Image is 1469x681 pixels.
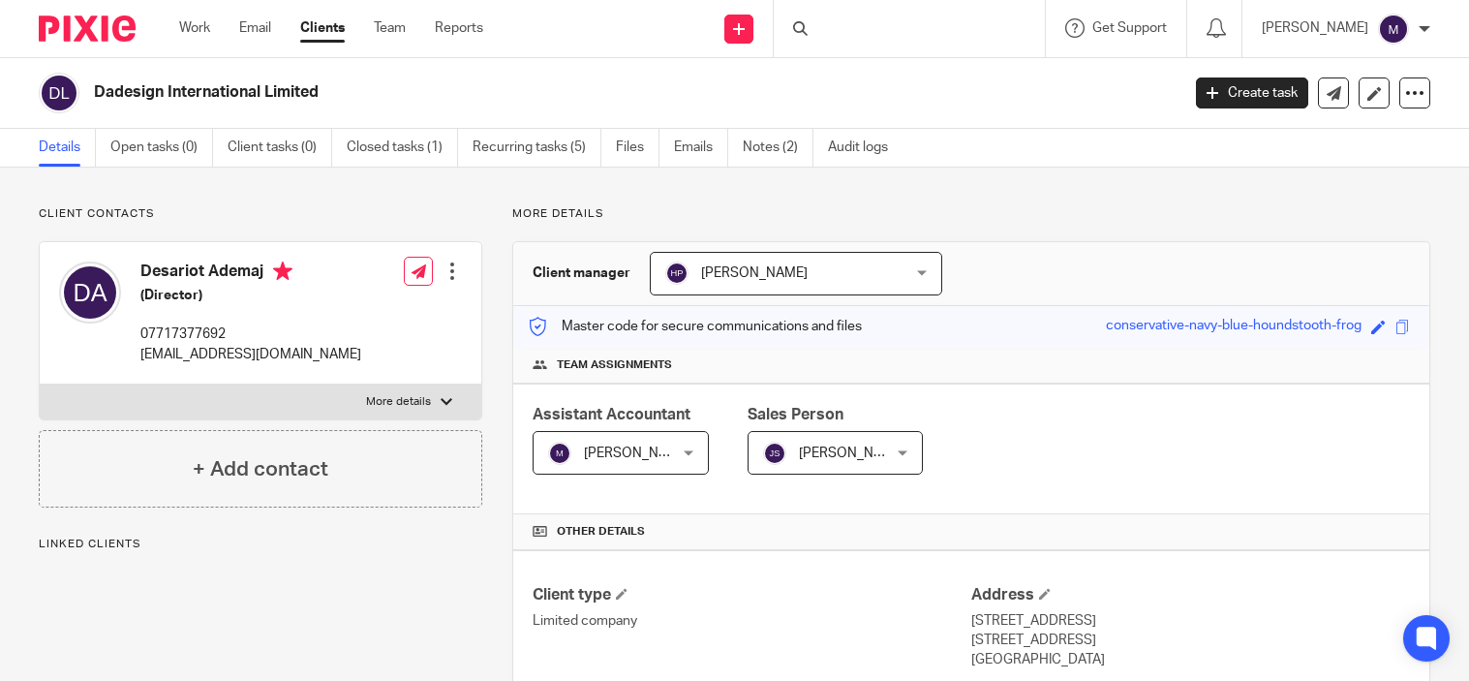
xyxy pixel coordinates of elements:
h2: Dadesign International Limited [94,82,952,103]
span: [PERSON_NAME] [701,266,808,280]
img: svg%3E [763,442,786,465]
a: Client tasks (0) [228,129,332,167]
a: Files [616,129,659,167]
h4: + Add contact [193,454,328,484]
h3: Client manager [533,263,630,283]
img: Pixie [39,15,136,42]
p: [EMAIL_ADDRESS][DOMAIN_NAME] [140,345,361,364]
a: Team [374,18,406,38]
h4: Client type [533,585,971,605]
a: Open tasks (0) [110,129,213,167]
a: Create task [1196,77,1308,108]
a: Notes (2) [743,129,813,167]
a: Audit logs [828,129,903,167]
h5: (Director) [140,286,361,305]
a: Recurring tasks (5) [473,129,601,167]
a: Reports [435,18,483,38]
p: [STREET_ADDRESS] [971,631,1410,650]
p: [STREET_ADDRESS] [971,611,1410,631]
p: Client contacts [39,206,482,222]
img: svg%3E [548,442,571,465]
span: [PERSON_NAME] [584,447,690,460]
h4: Desariot Ademaj [140,262,361,286]
p: [PERSON_NAME] [1262,18,1368,38]
span: Team assignments [557,357,672,373]
div: conservative-navy-blue-houndstooth-frog [1106,316,1362,338]
span: Other details [557,524,645,540]
i: Primary [273,262,292,281]
span: Get Support [1092,21,1167,35]
span: Sales Person [748,407,843,422]
a: Details [39,129,96,167]
a: Emails [674,129,728,167]
p: Limited company [533,611,971,631]
p: More details [366,394,431,410]
p: [GEOGRAPHIC_DATA] [971,650,1410,669]
p: Master code for secure communications and files [528,317,862,336]
span: Assistant Accountant [533,407,690,422]
p: Linked clients [39,537,482,552]
img: svg%3E [1378,14,1409,45]
a: Email [239,18,271,38]
h4: Address [971,585,1410,605]
img: svg%3E [39,73,79,113]
a: Clients [300,18,345,38]
p: More details [512,206,1430,222]
p: 07717377692 [140,325,361,344]
a: Closed tasks (1) [347,129,458,167]
a: Work [179,18,210,38]
span: [PERSON_NAME] [799,447,905,460]
img: svg%3E [59,262,121,324]
img: svg%3E [665,262,689,285]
